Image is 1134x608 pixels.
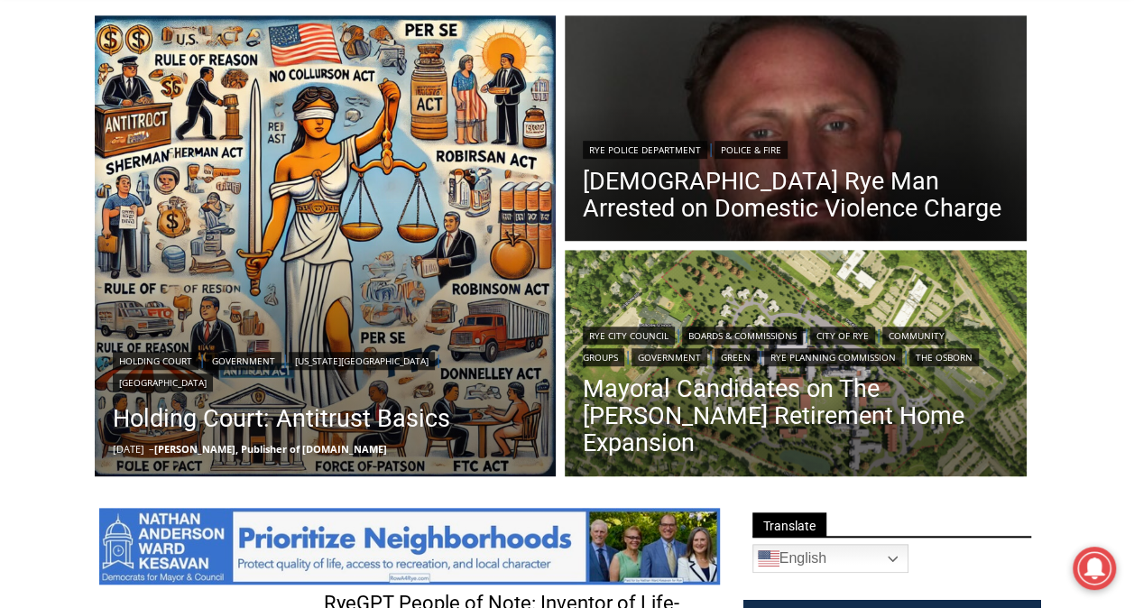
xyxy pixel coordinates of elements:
[583,141,707,159] a: Rye Police Department
[752,544,908,573] a: English
[95,15,557,477] img: Holding Court Anti Trust Basics Illustration DALLE 2025-10-14
[113,401,539,437] a: Holding Court: Antitrust Basics
[456,1,853,175] div: "[PERSON_NAME] and I covered the [DATE] Parade, which was a really eye opening experience as I ha...
[206,352,281,370] a: Government
[682,327,803,345] a: Boards & Commissions
[715,141,788,159] a: Police & Fire
[764,348,902,366] a: Rye Planning Commission
[583,168,1009,222] a: [DEMOGRAPHIC_DATA] Rye Man Arrested on Domestic Violence Charge
[583,375,1009,456] a: Mayoral Candidates on The [PERSON_NAME] Retirement Home Expansion
[565,250,1027,481] img: (PHOTO: Illustrative plan of The Osborn's proposed site plan from the July 10, 2025 planning comm...
[113,352,198,370] a: Holding Court
[565,15,1027,246] img: (PHOTO: Rye PD arrested Michael P. O’Connell, age 42 of Rye, NY, on a domestic violence charge on...
[752,512,826,537] span: Translate
[113,373,213,392] a: [GEOGRAPHIC_DATA]
[583,327,675,345] a: Rye City Council
[632,348,707,366] a: Government
[583,137,1009,159] div: |
[472,180,836,220] span: Intern @ [DOMAIN_NAME]
[810,327,875,345] a: City of Rye
[909,348,979,366] a: The Osborn
[565,15,1027,246] a: Read More 42 Year Old Rye Man Arrested on Domestic Violence Charge
[434,175,874,225] a: Intern @ [DOMAIN_NAME]
[154,442,387,456] a: [PERSON_NAME], Publisher of [DOMAIN_NAME]
[289,352,435,370] a: [US_STATE][GEOGRAPHIC_DATA]
[113,442,144,456] time: [DATE]
[565,250,1027,481] a: Read More Mayoral Candidates on The Osborn Retirement Home Expansion
[149,442,154,456] span: –
[583,323,1009,366] div: | | | | | | |
[715,348,757,366] a: Green
[95,15,557,477] a: Read More Holding Court: Antitrust Basics
[113,348,539,392] div: | | |
[758,548,779,569] img: en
